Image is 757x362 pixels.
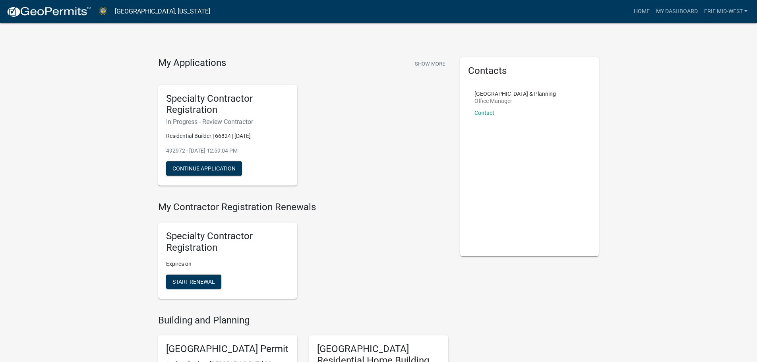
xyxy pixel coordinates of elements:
[158,201,448,305] wm-registration-list-section: My Contractor Registration Renewals
[158,57,226,69] h4: My Applications
[166,161,242,176] button: Continue Application
[158,201,448,213] h4: My Contractor Registration Renewals
[172,278,215,285] span: Start Renewal
[474,110,494,116] a: Contact
[631,4,653,19] a: Home
[166,147,289,155] p: 492972 - [DATE] 12:59:04 PM
[166,118,289,126] h6: In Progress - Review Contractor
[166,275,221,289] button: Start Renewal
[468,65,591,77] h5: Contacts
[115,5,210,18] a: [GEOGRAPHIC_DATA], [US_STATE]
[166,132,289,140] p: Residential Builder | 66824 | [DATE]
[158,315,448,326] h4: Building and Planning
[166,93,289,116] h5: Specialty Contractor Registration
[701,4,751,19] a: Erie Mid-west
[166,230,289,254] h5: Specialty Contractor Registration
[474,98,556,104] p: Office Manager
[653,4,701,19] a: My Dashboard
[166,260,289,268] p: Expires on
[166,343,289,355] h5: [GEOGRAPHIC_DATA] Permit
[474,91,556,97] p: [GEOGRAPHIC_DATA] & Planning
[412,57,448,70] button: Show More
[98,6,108,17] img: Abbeville County, South Carolina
